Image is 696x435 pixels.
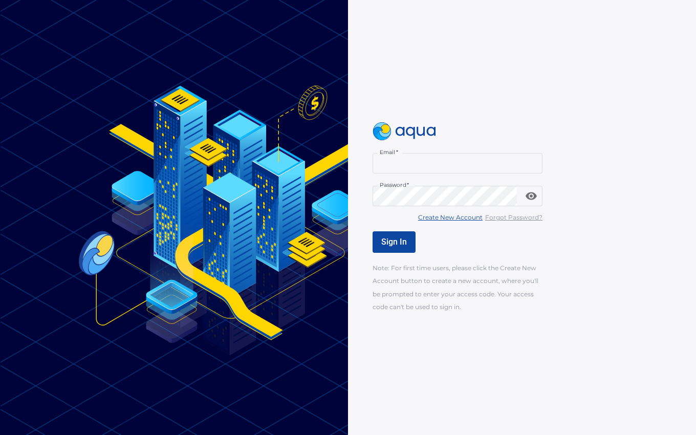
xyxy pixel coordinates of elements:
[418,213,483,221] u: Create New Account
[485,213,542,221] u: Forgot Password?
[373,264,538,310] span: Note: For first time users, please click the Create New Account button to create a new account, w...
[380,181,409,189] label: Password
[521,186,541,206] button: toggle password visibility
[373,122,436,141] img: logo
[381,237,407,247] span: Sign In
[373,231,416,253] button: Sign In
[380,148,398,156] label: Email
